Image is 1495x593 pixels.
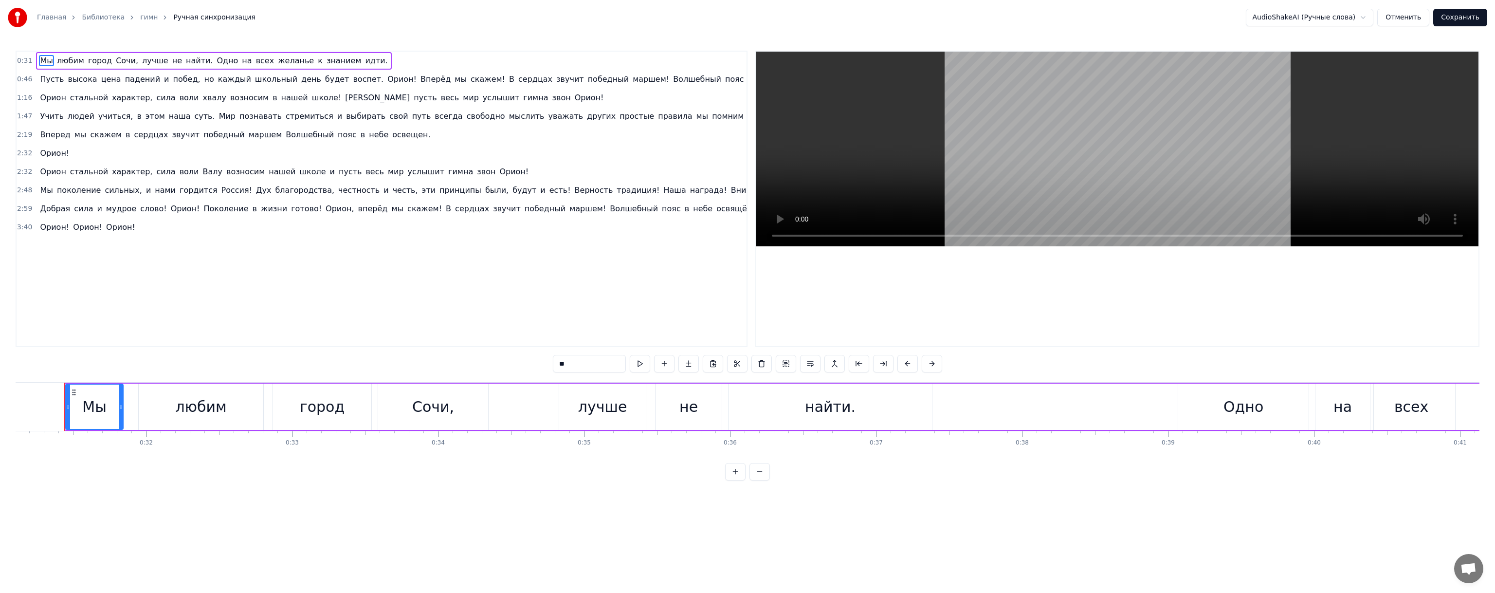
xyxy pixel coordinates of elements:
span: школе! [311,92,343,103]
span: и [329,166,336,177]
span: слово! [139,203,167,214]
div: не [679,396,698,418]
span: людей [67,111,95,122]
span: Учить [39,111,64,122]
span: Поколение [203,203,250,214]
span: 0:31 [17,56,32,66]
div: 0:34 [432,439,445,447]
span: в [252,203,258,214]
span: свой [388,111,409,122]
span: и [539,185,546,196]
span: услышит [407,166,445,177]
nav: breadcrumb [37,13,255,22]
span: пояс [337,129,358,140]
a: Библиотека [82,13,125,22]
span: победный [587,74,630,85]
span: услышит [482,92,520,103]
span: 2:48 [17,185,32,195]
span: сильных, [104,185,143,196]
span: Вперёд [419,74,452,85]
span: принципы [438,185,482,196]
span: небе [368,129,389,140]
span: воли [179,92,200,103]
span: воспет. [352,74,384,85]
span: 3:40 [17,222,32,232]
span: награда! [689,185,728,196]
span: Орион! [170,203,201,214]
a: Главная [37,13,66,22]
div: найти. [805,396,856,418]
span: в [360,129,366,140]
span: высока [67,74,98,85]
span: Орион! [105,222,136,233]
div: Сочи, [412,396,454,418]
span: стремиться [285,111,334,122]
span: воли [179,166,200,177]
div: 0:37 [870,439,883,447]
span: сила [155,92,176,103]
span: мыслить [508,111,546,122]
span: Орион! [39,222,70,233]
span: весь [440,92,460,103]
span: нашей [268,166,296,177]
span: идти. [364,55,388,66]
span: Орион! [574,92,605,103]
span: найти. [185,55,214,66]
span: Наша [662,185,687,196]
span: Мы [39,185,54,196]
a: гимн [140,13,158,22]
div: 0:38 [1016,439,1029,447]
span: возносим [225,166,266,177]
span: Одно [216,55,239,66]
img: youka [8,8,27,27]
span: Орион! [498,166,529,177]
span: будут [511,185,537,196]
span: весь [365,166,385,177]
span: звучит [555,74,585,85]
span: цена [100,74,122,85]
div: 0:36 [724,439,737,447]
span: путь [411,111,432,122]
span: 0:46 [17,74,32,84]
span: не [171,55,183,66]
span: жизни [260,203,288,214]
span: скажем [90,129,123,140]
span: пусть [338,166,363,177]
span: традиция! [616,185,660,196]
span: нашей [280,92,309,103]
div: 0:39 [1162,439,1175,447]
span: Орион! [386,74,418,85]
span: Добрая [39,203,71,214]
span: учиться, [97,111,134,122]
span: Россия! [220,185,253,196]
span: Внимание [730,185,773,196]
span: гимна [447,166,474,177]
span: 1:47 [17,111,32,121]
span: 2:59 [17,204,32,214]
span: Мы [39,55,54,66]
span: Волшебный [285,129,335,140]
span: пояс [724,74,745,85]
span: в [125,129,131,140]
span: Ручная синхронизация [173,13,255,22]
span: город [87,55,113,66]
span: маршем [248,129,283,140]
span: честь, [392,185,419,196]
div: 0:41 [1454,439,1467,447]
span: Вперед [39,129,71,140]
span: Сочи, [115,55,139,66]
span: пояс [661,203,682,214]
span: в [136,111,142,122]
span: скажем! [470,74,506,85]
span: стальной [69,166,109,177]
div: город [300,396,345,418]
span: в [684,203,690,214]
span: будет [324,74,350,85]
span: поколение [56,185,102,196]
span: звон [551,92,571,103]
span: победный [202,129,246,140]
span: готово! [290,203,323,214]
span: всех [255,55,275,66]
span: суть. [194,111,216,122]
span: школьный [254,74,298,85]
